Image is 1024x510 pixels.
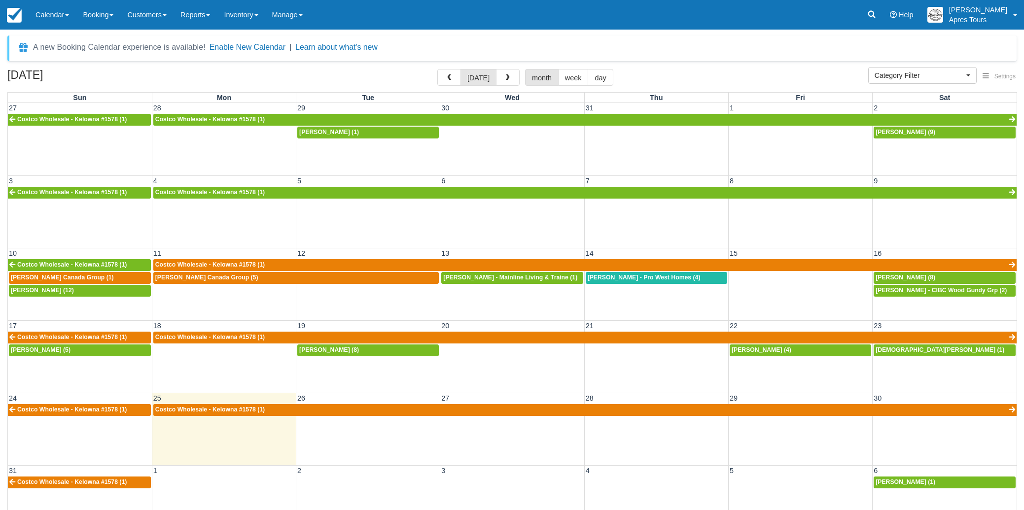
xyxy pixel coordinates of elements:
[949,15,1007,25] p: Apres Tours
[296,104,306,112] span: 29
[8,322,18,330] span: 17
[11,274,114,281] span: [PERSON_NAME] Canada Group (1)
[8,467,18,475] span: 31
[296,322,306,330] span: 19
[586,272,727,284] a: [PERSON_NAME] - Pro West Homes (4)
[588,274,701,281] span: [PERSON_NAME] - Pro West Homes (4)
[729,177,735,185] span: 8
[939,94,950,102] span: Sat
[729,249,739,257] span: 15
[588,69,613,86] button: day
[8,259,151,271] a: Costco Wholesale - Kelowna #1578 (1)
[525,69,559,86] button: month
[296,177,302,185] span: 5
[899,11,914,19] span: Help
[874,127,1016,138] a: [PERSON_NAME] (9)
[17,116,127,123] span: Costco Wholesale - Kelowna #1578 (1)
[155,116,265,123] span: Costco Wholesale - Kelowna #1578 (1)
[8,394,18,402] span: 24
[558,69,589,86] button: week
[296,467,302,475] span: 2
[8,177,14,185] span: 3
[8,476,151,488] a: Costco Wholesale - Kelowna #1578 (1)
[299,346,359,353] span: [PERSON_NAME] (8)
[440,394,450,402] span: 27
[874,285,1016,297] a: [PERSON_NAME] - CIBC Wood Gundy Grp (2)
[585,104,595,112] span: 31
[153,187,1017,199] a: Costco Wholesale - Kelowna #1578 (1)
[585,394,595,402] span: 28
[441,272,583,284] a: [PERSON_NAME] - Mainline Living & Traine (1)
[17,406,127,413] span: Costco Wholesale - Kelowna #1578 (1)
[876,478,935,485] span: [PERSON_NAME] (1)
[875,70,964,80] span: Category Filter
[890,11,897,18] i: Help
[152,394,162,402] span: 25
[796,94,805,102] span: Fri
[977,69,1022,84] button: Settings
[732,346,791,353] span: [PERSON_NAME] (4)
[8,114,151,126] a: Costco Wholesale - Kelowna #1578 (1)
[927,7,943,23] img: A1
[440,467,446,475] span: 3
[17,261,127,268] span: Costco Wholesale - Kelowna #1578 (1)
[155,406,265,413] span: Costco Wholesale - Kelowna #1578 (1)
[153,332,1017,343] a: Costco Wholesale - Kelowna #1578 (1)
[650,94,663,102] span: Thu
[994,73,1016,80] span: Settings
[217,94,232,102] span: Mon
[729,467,735,475] span: 5
[876,346,1004,353] span: [DEMOGRAPHIC_DATA][PERSON_NAME] (1)
[440,104,450,112] span: 30
[9,344,151,356] a: [PERSON_NAME] (5)
[11,346,71,353] span: [PERSON_NAME] (5)
[440,322,450,330] span: 20
[8,332,151,343] a: Costco Wholesale - Kelowna #1578 (1)
[153,259,1017,271] a: Costco Wholesale - Kelowna #1578 (1)
[868,67,977,84] button: Category Filter
[8,187,151,199] a: Costco Wholesale - Kelowna #1578 (1)
[152,249,162,257] span: 11
[460,69,496,86] button: [DATE]
[33,41,206,53] div: A new Booking Calendar experience is available!
[873,467,879,475] span: 6
[440,177,446,185] span: 6
[874,476,1016,488] a: [PERSON_NAME] (1)
[874,272,1016,284] a: [PERSON_NAME] (8)
[9,285,151,297] a: [PERSON_NAME] (12)
[585,322,595,330] span: 21
[876,274,935,281] span: [PERSON_NAME] (8)
[362,94,374,102] span: Tue
[296,249,306,257] span: 12
[152,177,158,185] span: 4
[7,69,132,87] h2: [DATE]
[17,478,127,485] span: Costco Wholesale - Kelowna #1578 (1)
[873,249,883,257] span: 16
[585,177,591,185] span: 7
[153,114,1017,126] a: Costco Wholesale - Kelowna #1578 (1)
[729,322,739,330] span: 22
[289,43,291,51] span: |
[155,261,265,268] span: Costco Wholesale - Kelowna #1578 (1)
[210,42,285,52] button: Enable New Calendar
[7,8,22,23] img: checkfront-main-nav-mini-logo.png
[153,272,439,284] a: [PERSON_NAME] Canada Group (5)
[873,322,883,330] span: 23
[873,177,879,185] span: 9
[443,274,577,281] span: [PERSON_NAME] - Mainline Living & Traine (1)
[299,129,359,136] span: [PERSON_NAME] (1)
[729,394,739,402] span: 29
[585,249,595,257] span: 14
[296,394,306,402] span: 26
[295,43,378,51] a: Learn about what's new
[440,249,450,257] span: 13
[730,344,871,356] a: [PERSON_NAME] (4)
[11,287,74,294] span: [PERSON_NAME] (12)
[876,287,1007,294] span: [PERSON_NAME] - CIBC Wood Gundy Grp (2)
[297,127,439,138] a: [PERSON_NAME] (1)
[155,274,258,281] span: [PERSON_NAME] Canada Group (5)
[152,322,162,330] span: 18
[874,344,1016,356] a: [DEMOGRAPHIC_DATA][PERSON_NAME] (1)
[155,334,265,340] span: Costco Wholesale - Kelowna #1578 (1)
[729,104,735,112] span: 1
